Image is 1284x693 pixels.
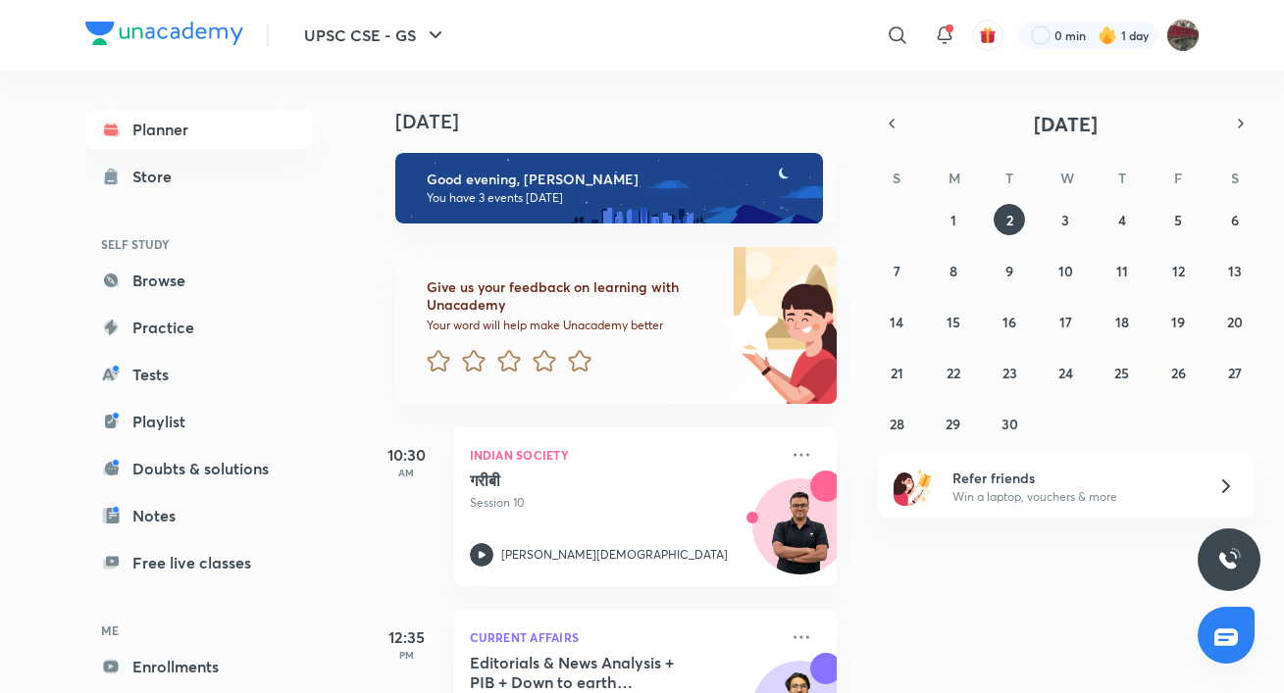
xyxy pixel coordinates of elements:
p: Win a laptop, vouchers & more [952,488,1194,506]
abbr: Tuesday [1005,169,1013,187]
a: Browse [85,261,313,300]
button: September 30, 2025 [994,408,1025,439]
button: September 18, 2025 [1106,306,1138,337]
h5: 10:30 [368,443,446,467]
abbr: September 27, 2025 [1228,364,1242,382]
button: September 20, 2025 [1219,306,1251,337]
img: Avatar [753,489,847,583]
a: Enrollments [85,647,313,686]
button: September 29, 2025 [938,408,969,439]
button: UPSC CSE - GS [292,16,459,55]
abbr: September 17, 2025 [1059,313,1072,331]
img: feedback_image [653,247,837,404]
h5: 12:35 [368,625,446,649]
button: September 23, 2025 [994,357,1025,388]
img: streak [1098,25,1117,45]
button: September 12, 2025 [1162,255,1194,286]
abbr: September 24, 2025 [1058,364,1073,382]
abbr: September 12, 2025 [1172,262,1185,280]
h5: गरीबी [470,470,714,490]
button: September 14, 2025 [881,306,912,337]
abbr: September 19, 2025 [1171,313,1185,331]
button: September 16, 2025 [994,306,1025,337]
button: September 4, 2025 [1106,204,1138,235]
a: Doubts & solutions [85,449,313,488]
button: September 21, 2025 [881,357,912,388]
a: Notes [85,496,313,535]
p: You have 3 events [DATE] [427,190,805,206]
button: September 26, 2025 [1162,357,1194,388]
a: Free live classes [85,543,313,582]
abbr: September 2, 2025 [1006,211,1013,229]
abbr: Sunday [893,169,900,187]
abbr: September 25, 2025 [1114,364,1129,382]
abbr: September 30, 2025 [1002,415,1018,433]
a: Planner [85,110,313,149]
abbr: September 6, 2025 [1231,211,1239,229]
abbr: Thursday [1118,169,1126,187]
abbr: September 10, 2025 [1058,262,1073,280]
abbr: September 29, 2025 [946,415,960,433]
button: September 17, 2025 [1050,306,1081,337]
p: Your word will help make Unacademy better [427,318,713,333]
p: PM [368,649,446,661]
button: September 13, 2025 [1219,255,1251,286]
a: Tests [85,355,313,394]
div: Store [132,165,183,188]
button: September 3, 2025 [1050,204,1081,235]
h6: Good evening, [PERSON_NAME] [427,171,805,188]
button: September 9, 2025 [994,255,1025,286]
h6: Refer friends [952,468,1194,488]
button: [DATE] [905,110,1227,137]
button: September 1, 2025 [938,204,969,235]
abbr: September 9, 2025 [1005,262,1013,280]
abbr: Friday [1174,169,1182,187]
a: Company Logo [85,22,243,50]
abbr: September 5, 2025 [1174,211,1182,229]
abbr: September 23, 2025 [1002,364,1017,382]
button: September 28, 2025 [881,408,912,439]
a: Practice [85,308,313,347]
abbr: September 3, 2025 [1061,211,1069,229]
h5: Editorials & News Analysis + PIB + Down to earth (September ) - L1 [470,653,714,692]
abbr: September 15, 2025 [947,313,960,331]
button: September 27, 2025 [1219,357,1251,388]
img: referral [894,467,933,506]
abbr: September 21, 2025 [891,364,903,382]
abbr: September 13, 2025 [1228,262,1242,280]
abbr: September 4, 2025 [1118,211,1126,229]
button: September 25, 2025 [1106,357,1138,388]
button: September 15, 2025 [938,306,969,337]
p: [PERSON_NAME][DEMOGRAPHIC_DATA] [501,546,728,564]
button: September 7, 2025 [881,255,912,286]
abbr: September 26, 2025 [1171,364,1186,382]
button: September 8, 2025 [938,255,969,286]
abbr: Wednesday [1060,169,1074,187]
button: avatar [972,20,1003,51]
abbr: September 22, 2025 [947,364,960,382]
button: September 11, 2025 [1106,255,1138,286]
a: Store [85,157,313,196]
img: ttu [1217,548,1241,571]
a: Playlist [85,402,313,441]
img: evening [395,153,823,223]
img: UJJWAL PRASAD [1166,19,1200,52]
img: Company Logo [85,22,243,45]
span: [DATE] [1034,111,1098,137]
abbr: September 18, 2025 [1115,313,1129,331]
abbr: September 16, 2025 [1002,313,1016,331]
p: Session 10 [470,494,778,512]
button: September 2, 2025 [994,204,1025,235]
abbr: September 8, 2025 [950,262,957,280]
abbr: Saturday [1231,169,1239,187]
abbr: September 14, 2025 [890,313,903,331]
button: September 19, 2025 [1162,306,1194,337]
abbr: September 7, 2025 [894,262,900,280]
abbr: September 1, 2025 [950,211,956,229]
abbr: September 20, 2025 [1227,313,1243,331]
button: September 24, 2025 [1050,357,1081,388]
abbr: September 11, 2025 [1116,262,1128,280]
h4: [DATE] [395,110,856,133]
p: Indian Society [470,443,778,467]
abbr: Monday [949,169,960,187]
